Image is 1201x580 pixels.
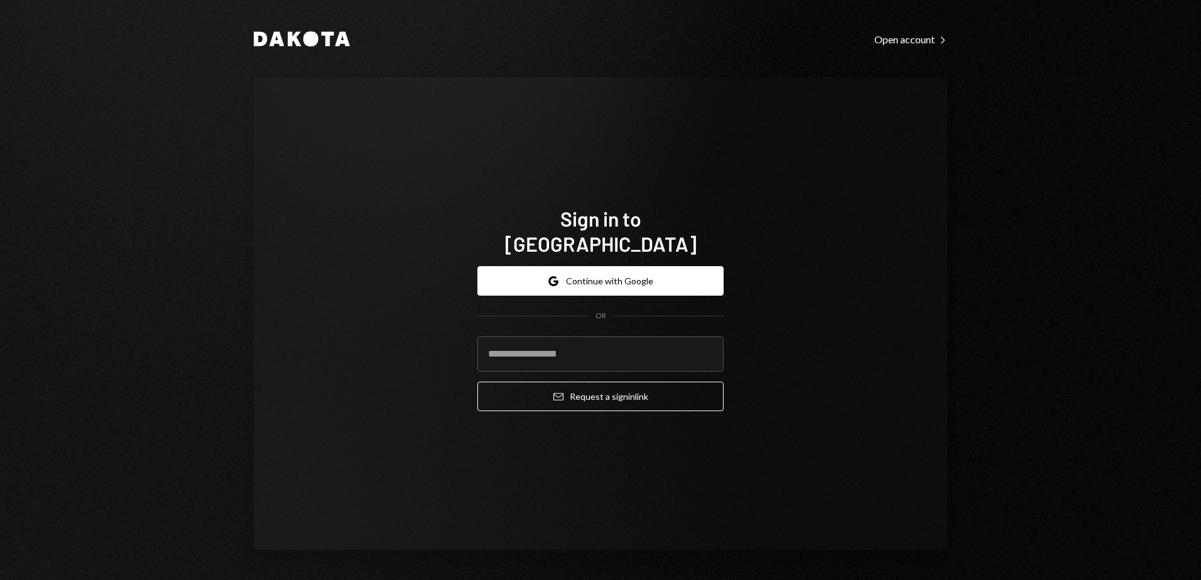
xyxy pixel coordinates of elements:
[874,32,947,46] a: Open account
[874,33,947,46] div: Open account
[477,266,724,296] button: Continue with Google
[595,311,606,321] div: OR
[477,382,724,411] button: Request a signinlink
[477,206,724,256] h1: Sign in to [GEOGRAPHIC_DATA]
